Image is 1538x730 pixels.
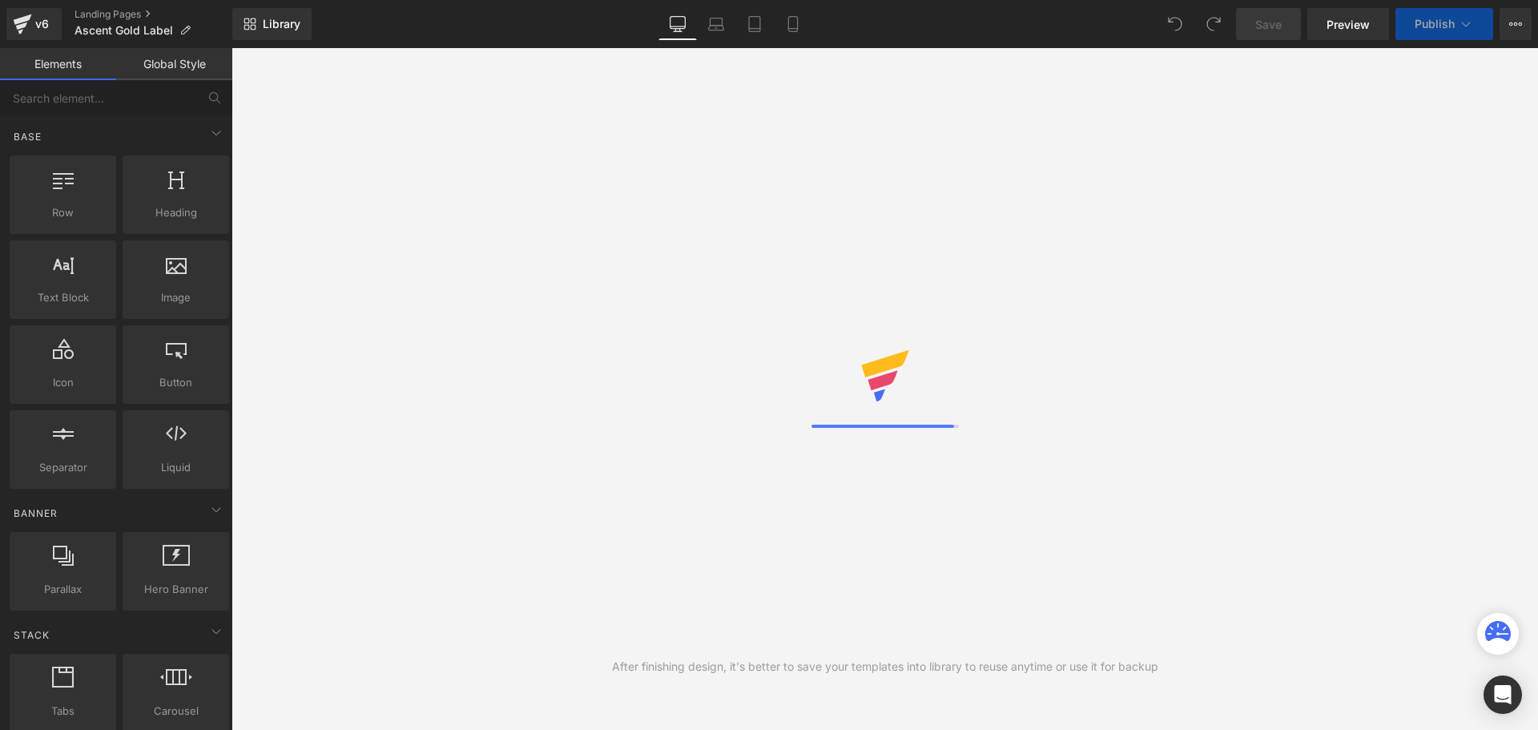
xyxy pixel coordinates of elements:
span: Publish [1415,18,1455,30]
span: Banner [12,506,59,521]
span: Tabs [14,703,111,720]
span: Text Block [14,289,111,306]
div: After finishing design, it's better to save your templates into library to reuse anytime or use i... [612,658,1158,676]
span: Separator [14,459,111,476]
a: New Library [232,8,312,40]
span: Image [127,289,224,306]
a: v6 [6,8,62,40]
span: Heading [127,204,224,221]
button: Undo [1159,8,1191,40]
span: Row [14,204,111,221]
span: Ascent Gold Label [74,24,173,37]
span: Preview [1327,16,1370,33]
button: Redo [1198,8,1230,40]
a: Desktop [658,8,697,40]
span: Hero Banner [127,581,224,598]
span: Carousel [127,703,224,720]
span: Liquid [127,459,224,476]
a: Tablet [735,8,774,40]
a: Mobile [774,8,812,40]
span: Base [12,129,43,144]
a: Global Style [116,48,232,80]
span: Parallax [14,581,111,598]
span: Icon [14,374,111,391]
div: Open Intercom Messenger [1484,676,1522,714]
span: Stack [12,627,51,643]
span: Button [127,374,224,391]
div: v6 [32,14,52,34]
a: Landing Pages [74,8,232,21]
button: More [1500,8,1532,40]
a: Laptop [697,8,735,40]
span: Save [1255,16,1282,33]
button: Publish [1395,8,1493,40]
span: Library [263,17,300,31]
a: Preview [1307,8,1389,40]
